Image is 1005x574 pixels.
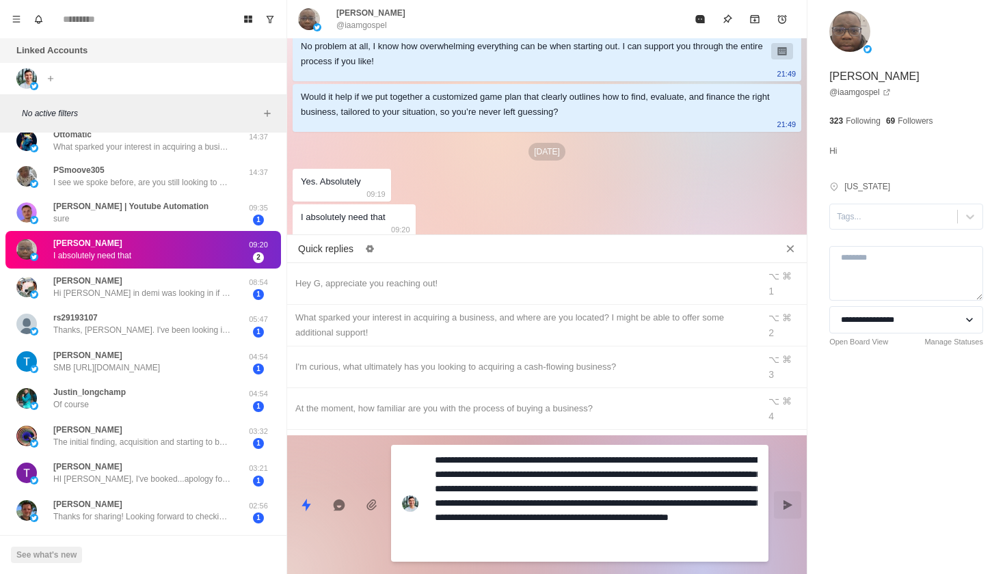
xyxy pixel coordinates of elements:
div: ⌥ ⌘ 3 [768,352,799,382]
button: Notifications [27,8,49,30]
p: HI [PERSON_NAME], I've booked...apology for the delay [53,473,231,485]
div: Would it help if we put together a customized game plan that clearly outlines how to find, evalua... [301,90,771,120]
button: Edit quick replies [359,238,381,260]
img: picture [829,11,870,52]
p: 04:54 [241,388,276,400]
p: 21:49 [777,66,796,81]
div: ⌥ ⌘ 1 [768,269,799,299]
span: 1 [253,476,264,487]
button: See what's new [11,547,82,563]
button: Reply with AI [325,491,353,519]
span: 2 [253,252,264,263]
img: picture [30,216,38,224]
p: Thanks, [PERSON_NAME]. I've been looking into purchasing a business for years now. Just haven't c... [53,324,231,336]
p: [PERSON_NAME] [829,68,920,85]
p: [PERSON_NAME] [53,275,122,287]
span: 1 [253,327,264,338]
p: Thanks for sharing! Looking forward to checking it out and educating myself some more. [53,510,231,523]
img: picture [30,439,38,448]
a: Manage Statuses [924,336,983,348]
img: picture [30,82,38,90]
button: Close quick replies [779,238,801,260]
span: 1 [253,438,264,449]
p: [PERSON_NAME] [53,424,122,436]
p: sure [53,213,69,225]
p: 09:20 [391,222,410,237]
img: picture [16,131,37,151]
img: picture [30,365,38,373]
p: 21:49 [777,117,796,132]
p: What sparked your interest in acquiring a business, and where are you located? I might be able to... [53,141,231,153]
div: I absolutely need that [301,210,386,225]
p: Linked Accounts [16,44,88,57]
p: I see we spoke before, are you still looking to acquire a cash flowing business yourself? [53,176,231,189]
p: 05:47 [241,314,276,325]
img: picture [16,202,37,223]
img: picture [313,23,321,31]
img: picture [30,180,38,188]
button: Send message [774,491,801,519]
p: Of course [53,398,89,411]
p: Ottomatic [53,128,92,141]
p: Following [846,115,881,127]
img: picture [16,426,37,446]
p: [PERSON_NAME] [336,7,405,19]
button: Add account [42,70,59,87]
p: Followers [898,115,933,127]
p: Hi [829,143,837,159]
button: Menu [5,8,27,30]
button: Quick replies [293,491,320,519]
button: Mark as read [686,5,714,33]
img: picture [30,402,38,410]
img: picture [298,8,320,30]
p: 04:54 [241,351,276,363]
button: Show unread conversations [259,8,281,30]
p: 14:37 [241,131,276,143]
p: [PERSON_NAME] [53,349,122,361]
div: ⌥ ⌘ 2 [768,310,799,340]
img: picture [30,476,38,484]
img: picture [16,351,37,372]
p: The initial finding, acquisition and starting to be honest [53,436,231,448]
p: @iaamgospel [336,19,387,31]
img: picture [16,166,37,187]
p: PSmoove305 [53,164,105,176]
p: 03:32 [241,426,276,437]
div: What sparked your interest in acquiring a business, and where are you located? I might be able to... [295,310,751,340]
p: No active filters [22,107,259,120]
p: [PERSON_NAME] | Youtube Automation [53,200,209,213]
span: 1 [253,512,264,523]
img: picture [16,388,37,409]
div: I'm curious, what ultimately has you looking to acquiring a cash-flowing business? [295,359,751,374]
button: Add filters [259,105,276,122]
p: Justin_longchamp [53,386,126,398]
img: picture [30,144,38,152]
button: Archive [741,5,768,33]
span: 1 [253,364,264,374]
div: Hey G, appreciate you reaching out! [295,276,751,291]
p: 69 [886,115,895,127]
img: picture [30,327,38,336]
div: ⌥ ⌘ 4 [768,394,799,424]
span: 1 [253,401,264,412]
img: picture [16,277,37,297]
p: 02:56 [241,500,276,512]
button: Add reminder [768,5,796,33]
p: [PERSON_NAME] [53,498,122,510]
p: Hi [PERSON_NAME] in demi was looking in if you would want to hire someone to help with you're bus... [53,287,231,299]
img: picture [863,45,872,53]
p: 03:21 [241,463,276,474]
button: Add media [358,491,386,519]
img: picture [30,290,38,299]
p: 09:20 [241,239,276,251]
img: picture [16,463,37,483]
span: 1 [253,289,264,300]
p: 323 [829,115,843,127]
button: Pin [714,5,741,33]
div: Yes. Absolutely [301,174,361,189]
img: picture [30,514,38,522]
p: SMB [URL][DOMAIN_NAME] [53,361,160,374]
p: [PERSON_NAME] [53,237,122,249]
button: Board View [237,8,259,30]
img: picture [16,239,37,260]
